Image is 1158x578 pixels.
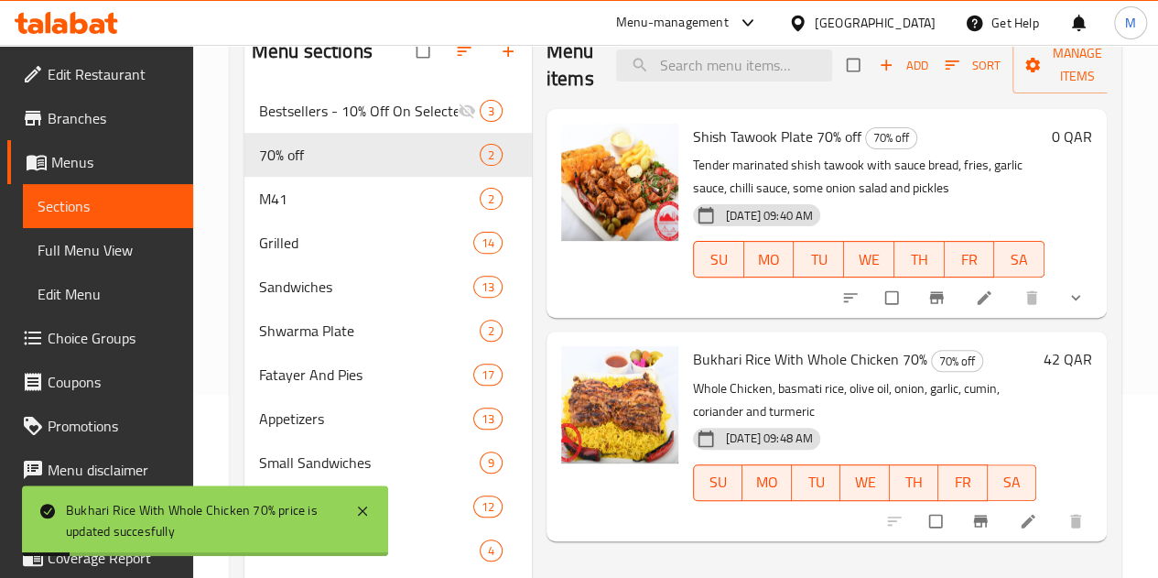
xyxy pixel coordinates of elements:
[259,100,458,122] span: Bestsellers - 10% Off On Selected Items
[918,504,957,539] span: Select to update
[945,55,1001,76] span: Sort
[474,278,502,296] span: 13
[874,280,913,315] span: Select to update
[799,469,833,496] span: TU
[480,188,503,210] div: items
[1055,501,1099,541] button: delete
[38,283,179,305] span: Edit Menu
[244,89,532,133] div: Bestsellers - 10% Off On Selected Items3
[23,228,193,272] a: Full Menu View
[693,123,861,150] span: Shish Tawook Plate 70% off
[480,540,503,562] div: items
[1019,512,1041,530] a: Edit menu item
[945,241,995,278] button: FR
[244,353,532,397] div: Fatayer And Pies17
[792,464,840,501] button: TU
[946,469,979,496] span: FR
[988,464,1036,501] button: SA
[48,547,179,569] span: Coverage Report
[481,191,502,208] span: 2
[481,103,502,120] span: 3
[693,345,927,373] span: Bukhari Rice With Whole Chicken 70%
[719,207,820,224] span: [DATE] 09:40 AM
[23,272,193,316] a: Edit Menu
[473,408,503,430] div: items
[481,322,502,340] span: 2
[960,501,1004,541] button: Branch-specific-item
[48,63,179,85] span: Edit Restaurant
[1012,37,1142,93] button: Manage items
[865,127,917,149] div: 70% off
[244,177,532,221] div: M412
[1125,13,1136,33] span: M
[815,13,936,33] div: [GEOGRAPHIC_DATA]
[1012,278,1055,318] button: delete
[801,246,837,273] span: TU
[480,452,503,474] div: items
[7,360,193,404] a: Coupons
[547,38,594,93] h2: Menu items
[488,31,532,71] button: Add section
[481,542,502,560] span: 4
[481,454,502,472] span: 9
[844,241,894,278] button: WE
[7,404,193,448] a: Promotions
[259,320,480,342] span: Shwarma Plate
[259,452,480,474] div: Small Sandwiches
[473,232,503,254] div: items
[38,239,179,261] span: Full Menu View
[931,350,983,372] div: 70% off
[902,246,937,273] span: TH
[840,464,889,501] button: WE
[616,49,832,82] input: search
[693,464,742,501] button: SU
[744,241,795,278] button: MO
[474,234,502,252] span: 14
[259,144,480,166] span: 70% off
[693,377,1036,423] p: Whole Chicken, basmati rice, olive oil, onion, garlic, cumin, coriander and turmeric
[259,232,473,254] span: Grilled
[879,55,928,76] span: Add
[952,246,988,273] span: FR
[474,366,502,384] span: 17
[916,278,960,318] button: Branch-specific-item
[1001,246,1037,273] span: SA
[244,441,532,485] div: Small Sandwiches9
[23,184,193,228] a: Sections
[851,246,887,273] span: WE
[693,154,1044,200] p: Tender marinated shish tawook with sauce bread, fries, garlic sauce, chilli sauce, some onion sal...
[897,469,931,496] span: TH
[259,276,473,298] span: Sandwiches
[244,485,532,529] div: Small Pastries12
[7,448,193,492] a: Menu disclaimer
[940,51,1005,80] button: Sort
[48,327,179,349] span: Choice Groups
[480,100,503,122] div: items
[48,371,179,393] span: Coupons
[742,464,791,501] button: MO
[48,459,179,481] span: Menu disclaimer
[830,278,874,318] button: sort-choices
[932,351,982,372] span: 70% off
[616,12,729,34] div: Menu-management
[7,140,193,184] a: Menus
[1044,346,1092,372] h6: 42 QAR
[406,34,444,69] span: Select all sections
[1055,278,1099,318] button: show more
[473,276,503,298] div: items
[51,151,179,173] span: Menus
[701,469,735,496] span: SU
[259,364,473,386] span: Fatayer And Pies
[848,469,882,496] span: WE
[473,364,503,386] div: items
[48,415,179,437] span: Promotions
[874,51,933,80] span: Add item
[259,188,480,210] span: M41
[458,102,476,120] svg: Inactive section
[693,241,744,278] button: SU
[259,408,473,430] div: Appetizers
[894,241,945,278] button: TH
